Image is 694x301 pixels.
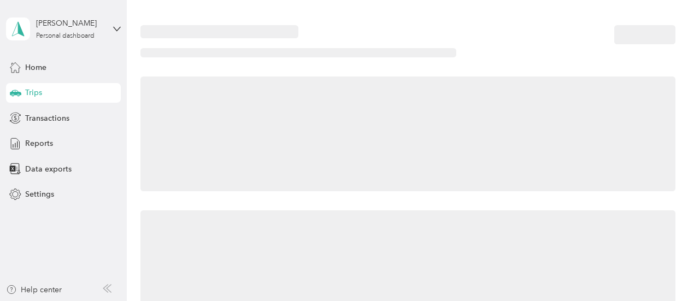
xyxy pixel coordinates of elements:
span: Trips [25,87,42,98]
span: Transactions [25,113,69,124]
span: Settings [25,188,54,200]
span: Reports [25,138,53,149]
span: Home [25,62,46,73]
div: [PERSON_NAME] [36,17,104,29]
div: Personal dashboard [36,33,95,39]
button: Help center [6,284,62,296]
span: Data exports [25,163,72,175]
iframe: Everlance-gr Chat Button Frame [633,240,694,301]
